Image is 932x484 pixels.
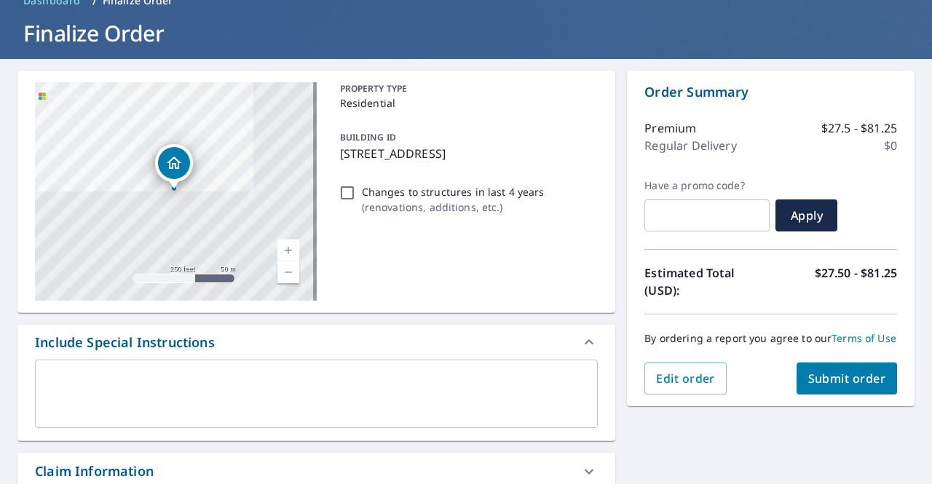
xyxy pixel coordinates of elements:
span: Edit order [656,370,715,386]
p: Changes to structures in last 4 years [362,184,545,199]
button: Edit order [644,362,727,394]
a: Current Level 17, Zoom Out [277,261,299,283]
p: By ordering a report you agree to our [644,332,897,345]
p: Residential [340,95,593,111]
p: $27.5 - $81.25 [821,119,897,137]
div: Dropped pin, building 1, Residential property, 1898 Willow Forge Dr Columbus, OH 43220 [155,144,193,189]
p: BUILDING ID [340,131,396,143]
p: Order Summary [644,82,897,102]
p: Estimated Total (USD): [644,264,770,299]
p: Regular Delivery [644,137,736,154]
div: Include Special Instructions [17,325,615,360]
p: [STREET_ADDRESS] [340,145,593,162]
p: Premium [644,119,696,137]
button: Submit order [797,362,898,394]
p: PROPERTY TYPE [340,82,593,95]
h1: Finalize Order [17,18,915,48]
span: Apply [787,207,826,223]
p: $0 [884,137,897,154]
a: Current Level 17, Zoom In [277,239,299,261]
span: Submit order [808,370,886,386]
p: ( renovations, additions, etc. ) [362,199,545,215]
a: Terms of Use [832,331,896,345]
div: Include Special Instructions [35,333,215,352]
div: Claim Information [35,461,154,481]
label: Have a promo code? [644,179,770,192]
p: $27.50 - $81.25 [815,264,897,299]
button: Apply [775,199,837,231]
